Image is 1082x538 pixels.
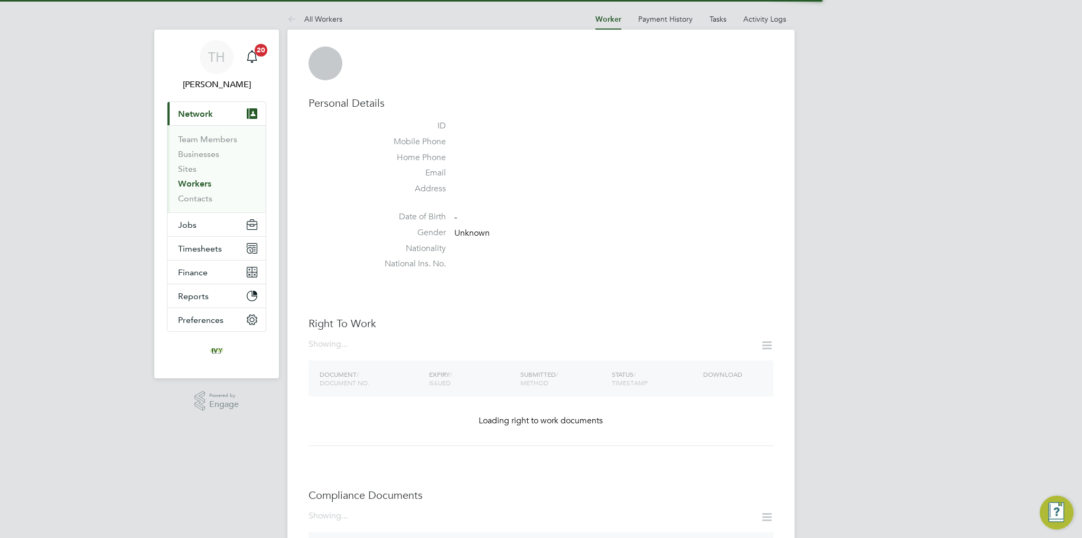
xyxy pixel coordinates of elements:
[1040,496,1074,530] button: Engage Resource Center
[372,152,446,163] label: Home Phone
[309,96,773,110] h3: Personal Details
[167,213,266,236] button: Jobs
[638,14,693,24] a: Payment History
[178,164,197,174] a: Sites
[167,40,266,91] a: TH[PERSON_NAME]
[454,212,457,222] span: -
[167,342,266,359] a: Go to home page
[309,317,773,330] h3: Right To Work
[287,14,342,24] a: All Workers
[178,193,212,203] a: Contacts
[178,109,213,119] span: Network
[341,339,348,349] span: ...
[208,50,225,64] span: TH
[208,342,225,359] img: ivyresourcegroup-logo-retina.png
[309,511,350,522] div: Showing
[743,14,786,24] a: Activity Logs
[178,220,197,230] span: Jobs
[710,14,726,24] a: Tasks
[178,315,223,325] span: Preferences
[167,284,266,308] button: Reports
[178,291,209,301] span: Reports
[309,339,350,350] div: Showing
[167,102,266,125] button: Network
[372,183,446,194] label: Address
[167,237,266,260] button: Timesheets
[595,15,621,24] a: Worker
[178,179,211,189] a: Workers
[209,400,239,409] span: Engage
[372,211,446,222] label: Date of Birth
[454,228,490,238] span: Unknown
[309,488,773,502] h3: Compliance Documents
[194,391,239,411] a: Powered byEngage
[372,136,446,147] label: Mobile Phone
[372,227,446,238] label: Gender
[255,44,267,57] span: 20
[178,134,237,144] a: Team Members
[167,78,266,91] span: Tom Harvey
[241,40,263,74] a: 20
[372,168,446,179] label: Email
[178,244,222,254] span: Timesheets
[209,391,239,400] span: Powered by
[167,261,266,284] button: Finance
[178,149,219,159] a: Businesses
[372,258,446,270] label: National Ins. No.
[341,511,348,521] span: ...
[372,243,446,254] label: Nationality
[167,308,266,331] button: Preferences
[178,267,208,277] span: Finance
[154,30,279,378] nav: Main navigation
[372,120,446,132] label: ID
[167,125,266,212] div: Network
